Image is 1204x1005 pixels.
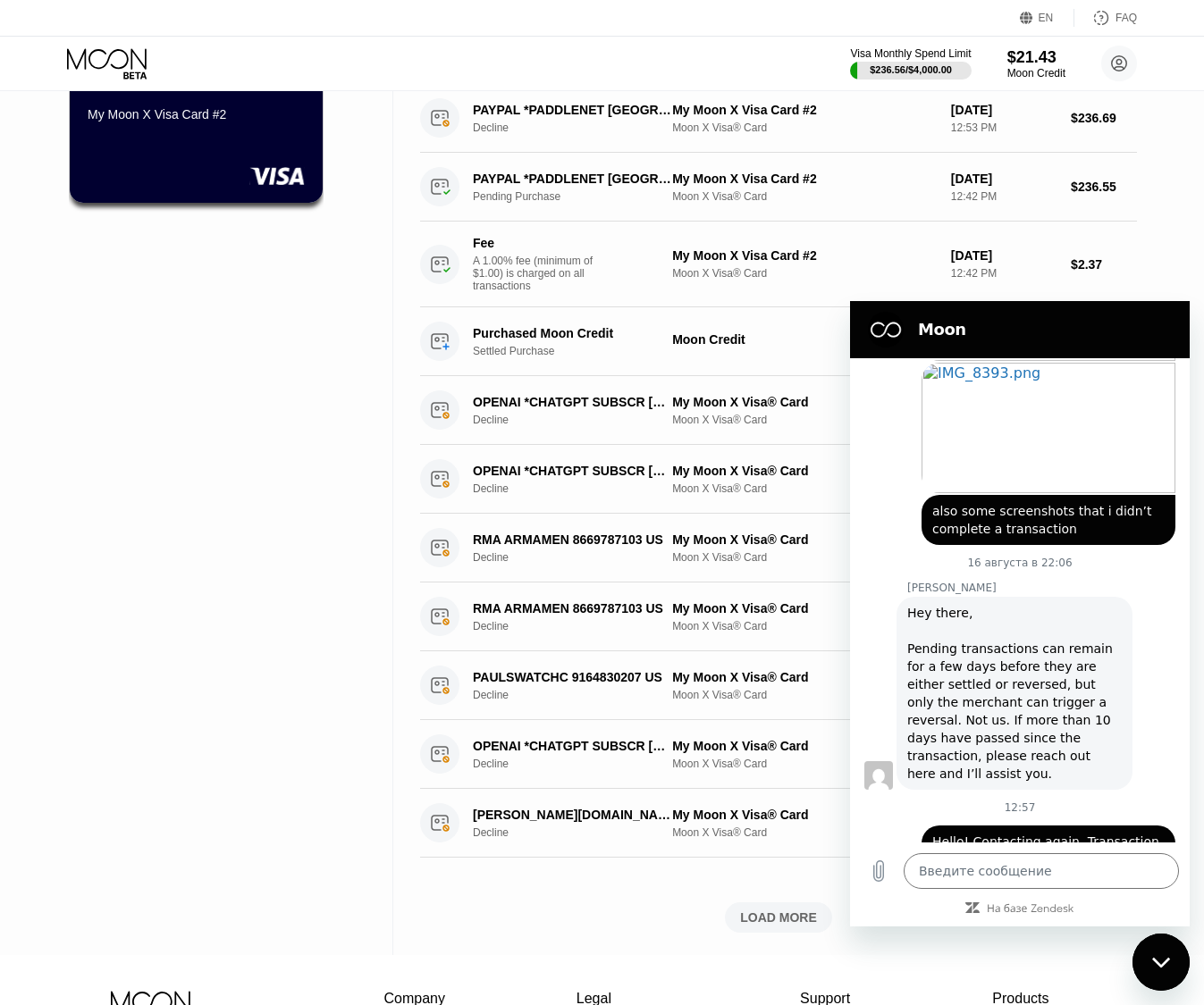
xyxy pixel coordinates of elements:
[1132,934,1190,991] iframe: Кнопка, открывающая окно обмена сообщениями; идет разговор
[473,808,672,822] div: [PERSON_NAME][DOMAIN_NAME] [PHONE_NUMBER] DE
[420,902,1137,933] div: LOAD MORE
[70,43,323,203] div: $21.43● ● ● ●6752My Moon X Visa Card #2
[850,47,971,60] div: Visa Monthly Spend Limit
[672,689,937,701] div: Moon X Visa® Card
[672,332,937,347] div: Moon Credit
[420,514,1137,582] div: RMA ARMAMEN 8669787103 USDeclineMy Moon X Visa® CardMoon X Visa® Card[DATE]1:51 PM$259.98
[420,445,1137,514] div: OPENAI *CHATGPT SUBSCR [PHONE_NUMBER] USDeclineMy Moon X Visa® CardMoon X Visa® Card[DATE]6:10 PM...
[473,326,672,340] div: Purchased Moon Credit
[473,601,672,616] div: RMA ARMAMEN 8669787103 US
[473,345,687,357] div: Settled Purchase
[951,121,1057,134] div: 12:53 PM
[420,376,1137,445] div: OPENAI *CHATGPT SUBSCR [PHONE_NUMBER] USDeclineMy Moon X Visa® CardMoon X Visa® Card[DATE]11:10 A...
[473,414,687,426] div: Decline
[420,84,1137,153] div: PAYPAL *PADDLENET [GEOGRAPHIC_DATA] MXDeclineMy Moon X Visa Card #2Moon X Visa® Card[DATE]12:53 P...
[1116,12,1137,24] div: FAQ
[672,670,937,684] div: My Moon X Visa® Card
[672,620,937,632] div: Moon X Visa® Card
[672,808,937,822] div: My Moon X Visa® Card
[473,551,687,564] div: Decline
[1007,67,1065,80] div: Moon Credit
[420,651,1137,720] div: PAULSWATCHC 9164830207 USDeclineMy Moon X Visa® CardMoon X Visa® Card[DATE]1:51 PM$59,500.00
[951,248,1057,263] div: [DATE]
[672,826,937,839] div: Moon X Visa® Card
[473,758,687,770] div: Decline
[1039,12,1054,24] div: EN
[672,758,937,770] div: Moon X Visa® Card
[473,190,687,203] div: Pending Purchase
[473,826,687,839] div: Decline
[672,172,937,186] div: My Moon X Visa Card #2
[672,103,937,117] div: My Moon X Visa Card #2
[672,601,937,616] div: My Moon X Visa® Card
[473,689,687,701] div: Decline
[1071,111,1137,125] div: $236.69
[672,414,937,426] div: Moon X Visa® Card
[473,236,598,250] div: Fee
[88,107,305,121] div: My Moon X Visa Card #2
[473,395,672,409] div: OPENAI *CHATGPT SUBSCR [PHONE_NUMBER] US
[672,532,937,547] div: My Moon X Visa® Card
[473,482,687,495] div: Decline
[672,551,937,564] div: Moon X Visa® Card
[473,739,672,753] div: OPENAI *CHATGPT SUBSCR [PHONE_NUMBER] US
[1074,9,1137,27] div: FAQ
[951,267,1057,280] div: 12:42 PM
[951,190,1057,203] div: 12:42 PM
[420,222,1137,307] div: FeeA 1.00% fee (minimum of $1.00) is charged on all transactionsMy Moon X Visa Card #2Moon X Visa...
[850,47,971,80] div: Visa Monthly Spend Limit$236.56/$4,000.00
[473,103,672,117] div: PAYPAL *PADDLENET [GEOGRAPHIC_DATA] MX
[672,464,937,478] div: My Moon X Visa® Card
[473,172,672,186] div: PAYPAL *PADDLENET [GEOGRAPHIC_DATA] MX
[870,64,952,75] div: $236.56 / $4,000.00
[1071,180,1137,194] div: $236.55
[672,248,937,263] div: My Moon X Visa Card #2
[951,172,1057,186] div: [DATE]
[740,909,817,925] div: LOAD MORE
[672,395,937,409] div: My Moon X Visa® Card
[672,739,937,753] div: My Moon X Visa® Card
[420,582,1137,651] div: RMA ARMAMEN 8669787103 USDeclineMy Moon X Visa® CardMoon X Visa® Card[DATE]1:51 PM$259.98
[473,464,672,478] div: OPENAI *CHATGPT SUBSCR [PHONE_NUMBER] US
[850,301,1190,926] iframe: Окно обмена сообщениями
[672,190,937,203] div: Moon X Visa® Card
[672,267,937,280] div: Moon X Visa® Card
[473,255,607,292] div: A 1.00% fee (minimum of $1.00) is charged on all transactions
[420,307,1137,376] div: Purchased Moon CreditSettled PurchaseMoon Credit[DATE]12:25 PM$250.01
[473,670,672,684] div: PAULSWATCHC 9164830207 US
[1020,9,1074,27] div: EN
[1007,48,1065,67] div: $21.43
[420,153,1137,222] div: PAYPAL *PADDLENET [GEOGRAPHIC_DATA] MXPending PurchaseMy Moon X Visa Card #2Moon X Visa® Card[DAT...
[1071,257,1137,272] div: $2.37
[951,103,1057,117] div: [DATE]
[420,720,1137,789] div: OPENAI *CHATGPT SUBSCR [PHONE_NUMBER] USDeclineMy Moon X Visa® CardMoon X Visa® Card[DATE]2:10 PM...
[473,532,672,547] div: RMA ARMAMEN 8669787103 US
[473,620,687,632] div: Decline
[672,121,937,134] div: Moon X Visa® Card
[672,482,937,495] div: Moon X Visa® Card
[1007,48,1065,80] div: $21.43Moon Credit
[420,789,1137,858] div: [PERSON_NAME][DOMAIN_NAME] [PHONE_NUMBER] DEDeclineMy Moon X Visa® CardMoon X Visa® Card[DATE]10:...
[473,121,687,134] div: Decline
